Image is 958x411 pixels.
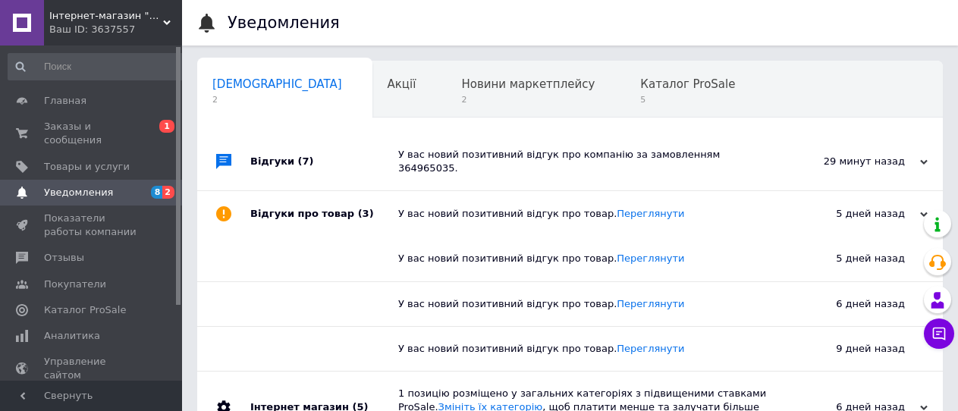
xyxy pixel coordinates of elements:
span: Заказы и сообщения [44,120,140,147]
div: 5 дней назад [753,237,943,281]
a: Переглянути [617,208,684,219]
div: У вас новий позитивний відгук про товар. [398,342,753,356]
span: Управление сайтом [44,355,140,382]
span: Покупатели [44,278,106,291]
div: 6 дней назад [753,282,943,326]
div: Відгуки про товар [250,191,398,237]
span: 8 [151,186,163,199]
span: [DEMOGRAPHIC_DATA] [212,77,342,91]
span: Новини маркетплейсу [461,77,595,91]
button: Чат с покупателем [924,318,954,349]
span: Уведомления [44,186,113,199]
div: У вас новий позитивний відгук про товар. [398,297,753,311]
span: Отзывы [44,251,84,265]
div: Відгуки [250,133,398,190]
div: У вас новий позитивний відгук про товар. [398,252,753,265]
div: 9 дней назад [753,327,943,371]
span: Акції [388,77,416,91]
span: (3) [358,208,374,219]
span: Каталог ProSale [44,303,126,317]
a: Переглянути [617,253,684,264]
div: У вас новий позитивний відгук про компанію за замовленням 364965035. [398,148,776,175]
span: 2 [461,94,595,105]
div: Ваш ID: 3637557 [49,23,182,36]
span: 2 [162,186,174,199]
span: 2 [212,94,342,105]
span: Аналитика [44,329,100,343]
span: Каталог ProSale [640,77,735,91]
a: Переглянути [617,298,684,309]
div: У вас новий позитивний відгук про товар. [398,207,776,221]
span: Показатели работы компании [44,212,140,239]
div: 29 минут назад [776,155,928,168]
h1: Уведомления [228,14,340,32]
span: 1 [159,120,174,133]
span: Інтернет-магазин "Феерия красоты и здоровья" [49,9,163,23]
span: Главная [44,94,86,108]
input: Поиск [8,53,187,80]
span: Товары и услуги [44,160,130,174]
span: 5 [640,94,735,105]
a: Переглянути [617,343,684,354]
div: 5 дней назад [776,207,928,221]
span: (7) [298,155,314,167]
